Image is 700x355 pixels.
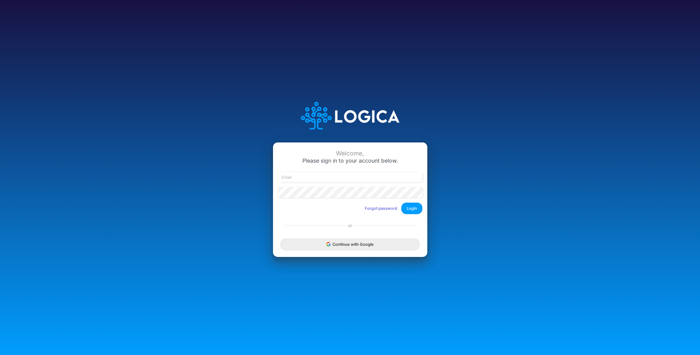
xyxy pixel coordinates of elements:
span: Please sign in to your account below. [302,157,398,164]
button: Forgot password [361,203,401,213]
div: Welcome, [278,150,422,157]
input: Email [278,172,422,182]
button: Login [401,203,422,214]
button: Continue with Google [280,239,419,250]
